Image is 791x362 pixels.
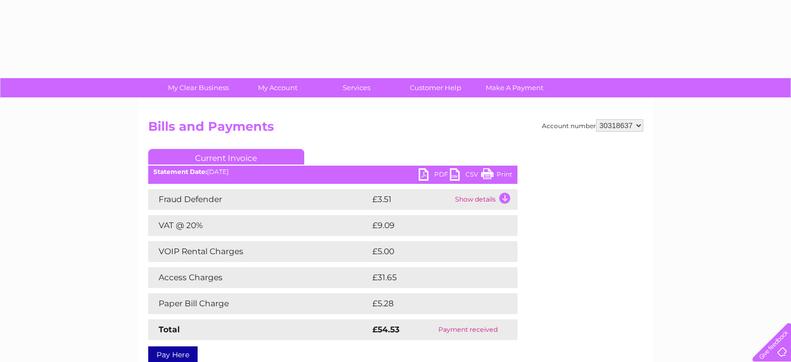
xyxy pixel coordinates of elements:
td: £31.65 [370,267,496,288]
td: £5.00 [370,241,494,262]
td: VAT @ 20% [148,215,370,236]
strong: Total [159,324,180,334]
a: Print [481,168,512,183]
a: Make A Payment [472,78,557,97]
td: VOIP Rental Charges [148,241,370,262]
td: Payment received [419,319,517,340]
td: £5.28 [370,293,493,314]
a: My Clear Business [155,78,241,97]
div: Account number [542,119,643,132]
div: [DATE] [148,168,517,176]
a: Current Invoice [148,149,304,165]
td: Paper Bill Charge [148,293,370,314]
td: Access Charges [148,267,370,288]
h2: Bills and Payments [148,119,643,139]
td: £3.51 [370,189,452,210]
a: CSV [450,168,481,183]
td: Show details [452,189,517,210]
a: Services [314,78,399,97]
b: Statement Date: [153,168,207,176]
td: Fraud Defender [148,189,370,210]
a: PDF [419,168,450,183]
a: My Account [235,78,320,97]
a: Customer Help [393,78,478,97]
td: £9.09 [370,215,494,236]
strong: £54.53 [372,324,399,334]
